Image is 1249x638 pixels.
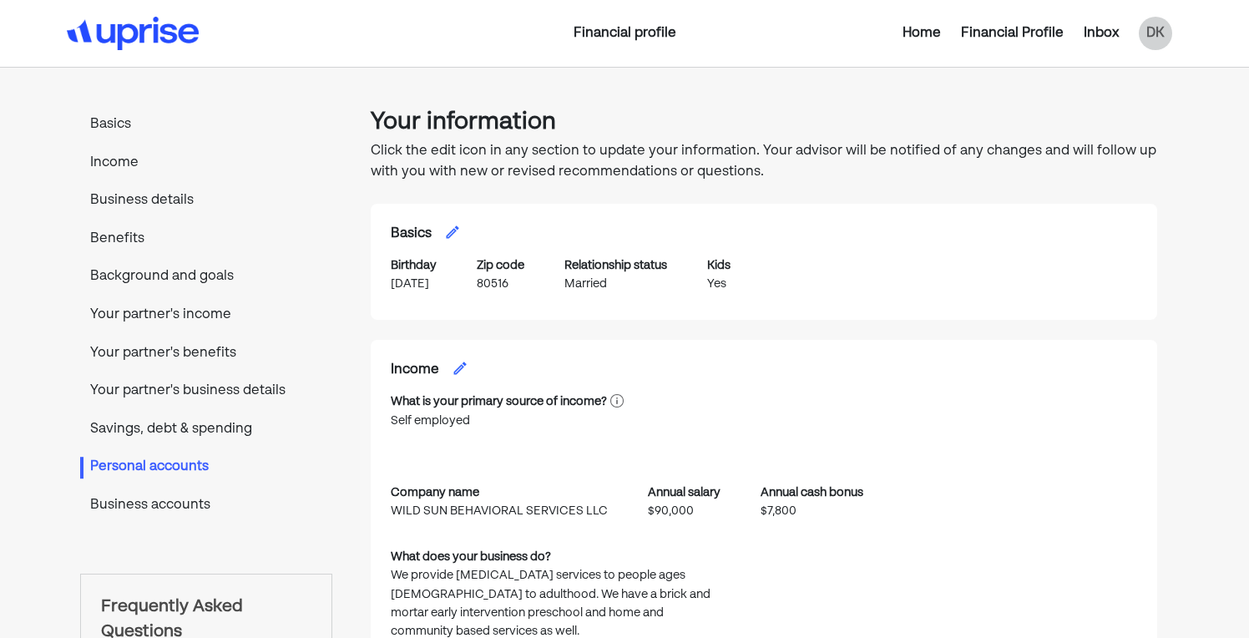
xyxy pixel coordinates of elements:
div: Company name [391,484,479,502]
div: What does your business do? [391,548,551,566]
h2: Basics [391,224,432,246]
h2: Income [391,360,439,382]
div: Inbox [1084,23,1119,43]
p: Personal accounts [80,457,332,478]
div: Home [903,23,941,43]
div: Married [564,275,667,293]
p: Business details [80,190,332,212]
p: Click the edit icon in any section to update your information. Your advisor will be notified of a... [371,141,1157,184]
p: Background and goals [80,266,332,288]
div: 80516 [477,275,524,293]
p: Savings, debt & spending [80,419,332,441]
div: Annual salary [648,484,721,502]
p: Basics [80,114,332,136]
div: Birthday [391,256,437,275]
div: Financial Profile [961,23,1064,43]
div: Relationship status [564,256,667,275]
p: Your partner's income [80,305,332,327]
h1: Your information [371,104,1157,141]
div: What is your primary source of income? [391,392,607,411]
div: [DATE] [391,275,437,293]
p: Income [80,153,332,175]
p: Your partner's business details [80,381,332,403]
div: Annual cash bonus [761,484,863,502]
p: Your partner's benefits [80,343,332,365]
div: Financial profile [441,23,809,43]
div: DK [1139,17,1172,50]
div: $7,800 [761,502,863,520]
div: Zip code [477,256,524,275]
div: $90,000 [648,502,721,520]
div: Self employed [391,412,624,430]
div: Yes [707,275,731,293]
div: Kids [707,256,731,275]
p: Business accounts [80,495,332,517]
div: WILD SUN BEHAVIORAL SERVICES LLC [391,502,608,520]
p: Benefits [80,229,332,251]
